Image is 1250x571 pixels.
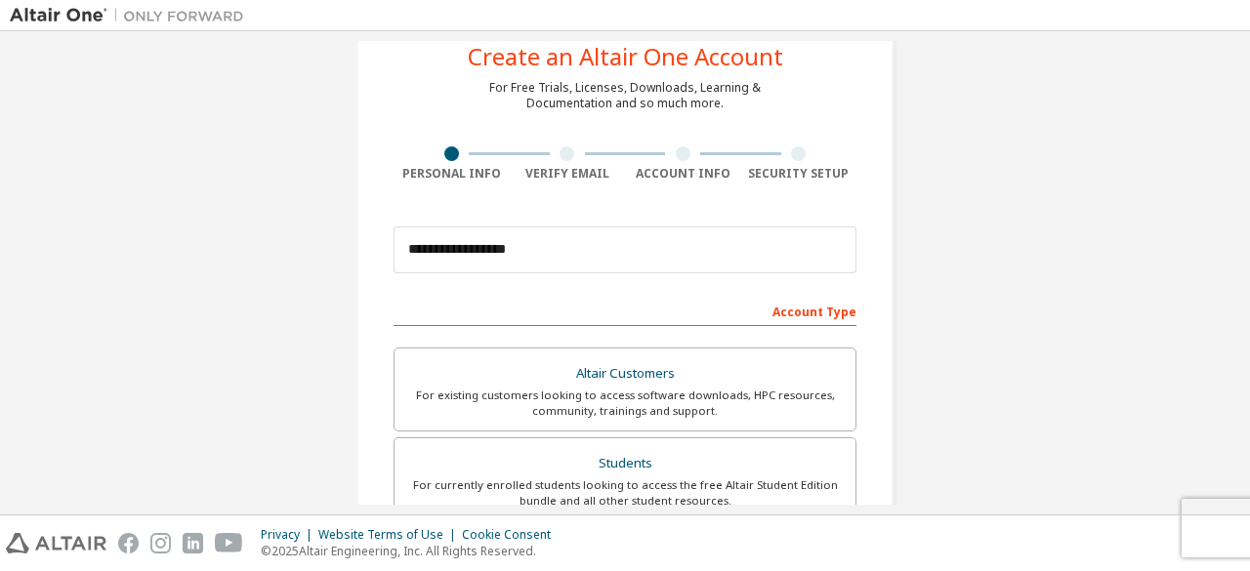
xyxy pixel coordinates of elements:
div: For Free Trials, Licenses, Downloads, Learning & Documentation and so much more. [489,80,761,111]
img: altair_logo.svg [6,533,106,553]
div: Students [406,450,844,477]
div: Create an Altair One Account [468,45,783,68]
div: Security Setup [741,166,857,182]
div: Account Type [394,295,856,326]
img: youtube.svg [215,533,243,553]
div: For currently enrolled students looking to access the free Altair Student Edition bundle and all ... [406,477,844,509]
img: linkedin.svg [183,533,203,553]
img: instagram.svg [150,533,171,553]
img: Altair One [10,6,254,25]
div: Verify Email [510,166,626,182]
div: Website Terms of Use [318,527,462,543]
div: Altair Customers [406,360,844,387]
img: facebook.svg [118,533,139,553]
div: Privacy [261,527,318,543]
div: Personal Info [394,166,510,182]
p: © 2025 Altair Engineering, Inc. All Rights Reserved. [261,543,562,559]
div: Cookie Consent [462,527,562,543]
div: For existing customers looking to access software downloads, HPC resources, community, trainings ... [406,387,844,419]
div: Account Info [625,166,741,182]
